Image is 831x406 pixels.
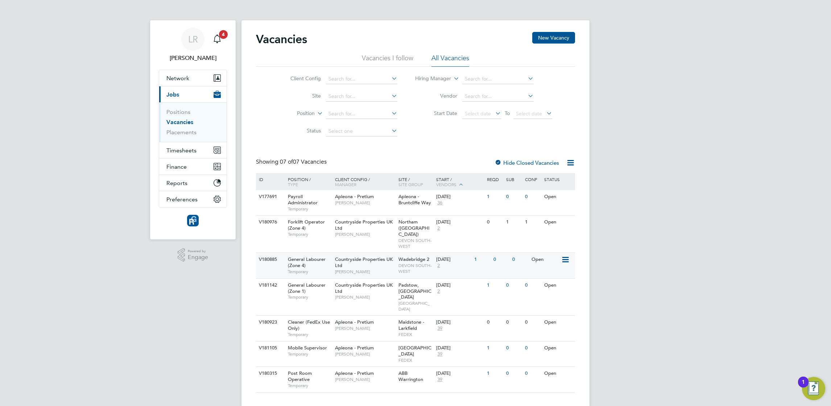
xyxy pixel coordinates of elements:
span: Post Room Operative [288,370,312,382]
div: 0 [485,316,504,329]
span: Temporary [288,269,331,275]
div: 1 [485,341,504,355]
li: Vacancies I follow [362,54,413,67]
label: Hide Closed Vacancies [495,159,559,166]
span: Wadebridge 2 [398,256,429,262]
div: V180315 [257,367,282,380]
input: Search for... [326,109,397,119]
span: [PERSON_NAME] [335,269,395,275]
span: Payroll Administrator [288,193,318,206]
span: Padstow, [GEOGRAPHIC_DATA] [398,282,431,300]
span: Temporary [288,332,331,337]
div: 0 [504,190,523,204]
div: 0 [523,279,542,292]
a: Go to home page [159,215,227,226]
div: Client Config / [333,173,397,190]
span: General Labourer (Zone 4) [288,256,326,268]
span: Timesheets [166,147,197,154]
button: Open Resource Center, 1 new notification [802,377,825,400]
span: Powered by [188,248,208,254]
nav: Main navigation [150,20,236,239]
span: ABB Warrington [398,370,423,382]
span: Select date [465,110,491,117]
div: 1 [523,216,542,229]
a: Vacancies [166,119,193,126]
span: [PERSON_NAME] [335,377,395,382]
div: Status [542,173,574,185]
div: ID [257,173,282,185]
button: Network [159,70,227,86]
div: V180923 [257,316,282,329]
div: 0 [510,253,529,266]
span: Temporary [288,351,331,357]
span: Apleona - Pretium [335,193,374,200]
input: Select one [326,126,397,136]
span: 4 [219,30,228,39]
div: 0 [523,190,542,204]
label: Position [273,110,315,117]
span: Jobs [166,91,179,98]
span: Countryside Properties UK Ltd [335,282,393,294]
div: Position / [282,173,333,190]
button: Jobs [159,86,227,102]
span: [PERSON_NAME] [335,351,395,357]
div: [DATE] [436,194,483,200]
span: Mobile Supervisor [288,345,327,351]
span: To [503,108,512,118]
div: Open [542,316,574,329]
div: Start / [434,173,485,191]
a: Placements [166,129,197,136]
div: Open [542,190,574,204]
div: 0 [523,341,542,355]
span: Reports [166,180,187,186]
div: Open [542,279,574,292]
span: FEDEX [398,332,433,337]
span: [PERSON_NAME] [335,325,395,331]
span: Type [288,181,298,187]
span: 39 [436,351,443,357]
div: Showing [256,158,328,166]
span: Temporary [288,206,331,212]
input: Search for... [326,74,397,84]
div: 1 [472,253,491,266]
div: [DATE] [436,257,471,263]
div: Jobs [159,102,227,142]
div: 1 [504,216,523,229]
h2: Vacancies [256,32,307,46]
span: [GEOGRAPHIC_DATA] [398,345,431,357]
span: Cleaner (FedEx Use Only) [288,319,330,331]
div: Open [530,253,561,266]
label: Hiring Manager [409,75,451,82]
span: 07 Vacancies [280,158,327,165]
a: Positions [166,108,190,115]
a: LR[PERSON_NAME] [159,28,227,62]
span: Apleona - Bruntcliffe Way [398,193,431,206]
div: 1 [485,190,504,204]
span: 2 [436,263,441,269]
div: 1 [485,279,504,292]
input: Search for... [326,91,397,102]
span: 39 [436,325,443,332]
div: Open [542,216,574,229]
div: [DATE] [436,345,483,351]
div: 0 [504,316,523,329]
span: 36 [436,200,443,206]
span: Temporary [288,294,331,300]
span: LR [188,34,198,44]
label: Vendor [415,93,457,99]
span: 39 [436,377,443,383]
span: FEDEX [398,357,433,363]
span: Forklift Operator (Zone 4) [288,219,325,231]
div: 0 [504,279,523,292]
div: 0 [504,367,523,380]
a: Powered byEngage [178,248,208,262]
div: Sub [504,173,523,185]
label: Client Config [279,75,321,82]
span: Countryside Properties UK Ltd [335,256,393,268]
div: 0 [523,316,542,329]
button: Reports [159,175,227,191]
div: 1 [485,367,504,380]
span: Countryside Properties UK Ltd [335,219,393,231]
div: [DATE] [436,370,483,377]
span: Apleona - Pretium [335,370,374,376]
